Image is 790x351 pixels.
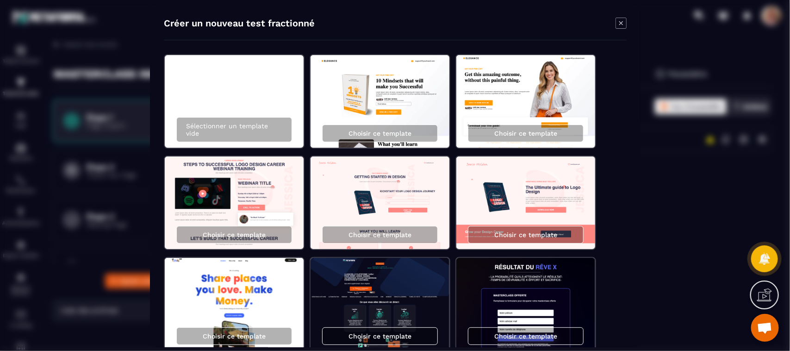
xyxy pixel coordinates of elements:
p: Choisir ce template [348,231,411,238]
img: image [165,157,304,249]
p: Choisir ce template [494,130,557,137]
a: Ouvrir le chat [751,314,779,342]
h4: Créer un nouveau test fractionné [164,18,315,31]
img: image [311,55,449,148]
p: Choisir ce template [494,332,557,340]
p: Choisir ce template [203,332,266,340]
img: image [456,55,595,148]
p: Choisir ce template [348,130,411,137]
img: image [311,157,449,249]
p: Sélectionner un template vide [186,122,282,137]
img: image [456,157,595,249]
p: Choisir ce template [494,231,557,238]
img: image [456,258,595,351]
p: Choisir ce template [348,332,411,340]
p: Choisir ce template [203,231,266,238]
img: image [165,258,304,351]
img: image [311,258,449,351]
